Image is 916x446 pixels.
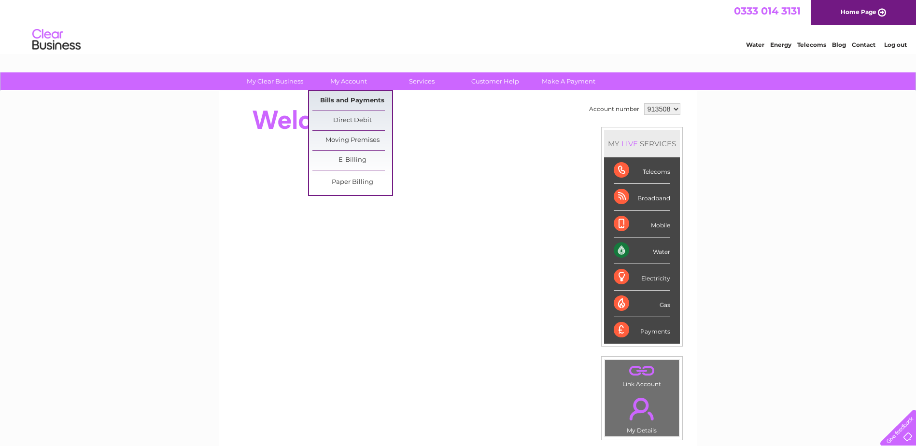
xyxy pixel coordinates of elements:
[852,41,875,48] a: Contact
[32,25,81,55] img: logo.png
[455,72,535,90] a: Customer Help
[607,362,676,379] a: .
[797,41,826,48] a: Telecoms
[605,360,679,390] td: Link Account
[734,5,801,17] a: 0333 014 3131
[529,72,608,90] a: Make A Payment
[230,5,687,47] div: Clear Business is a trading name of Verastar Limited (registered in [GEOGRAPHIC_DATA] No. 3667643...
[614,237,670,264] div: Water
[235,72,315,90] a: My Clear Business
[309,72,388,90] a: My Account
[312,151,392,170] a: E-Billing
[312,173,392,192] a: Paper Billing
[604,130,680,157] div: MY SERVICES
[620,139,640,148] div: LIVE
[605,390,679,437] td: My Details
[312,131,392,150] a: Moving Premises
[884,41,907,48] a: Log out
[614,211,670,237] div: Mobile
[312,91,392,111] a: Bills and Payments
[614,157,670,184] div: Telecoms
[614,317,670,343] div: Payments
[614,291,670,317] div: Gas
[312,111,392,130] a: Direct Debit
[770,41,791,48] a: Energy
[746,41,764,48] a: Water
[607,392,676,426] a: .
[832,41,846,48] a: Blog
[614,184,670,210] div: Broadband
[614,264,670,291] div: Electricity
[382,72,462,90] a: Services
[587,101,642,117] td: Account number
